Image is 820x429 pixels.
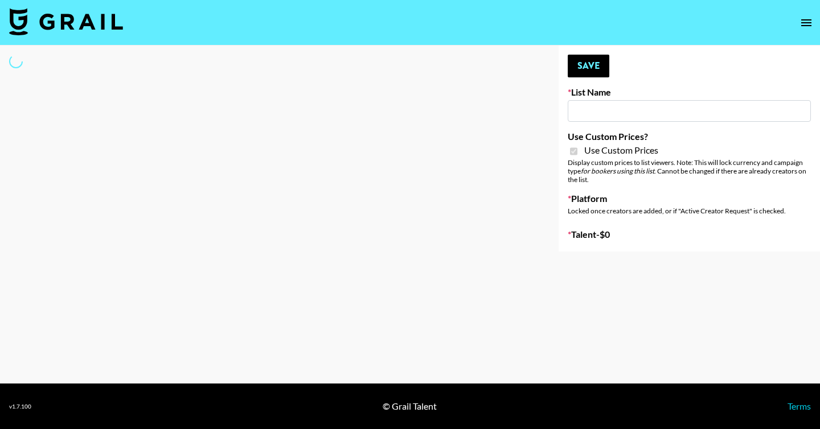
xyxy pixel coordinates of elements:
label: Use Custom Prices? [568,131,811,142]
div: © Grail Talent [383,401,437,412]
img: Grail Talent [9,8,123,35]
button: open drawer [795,11,818,34]
span: Use Custom Prices [584,145,658,156]
button: Save [568,55,609,77]
em: for bookers using this list [581,167,654,175]
div: v 1.7.100 [9,403,31,410]
label: Platform [568,193,811,204]
label: List Name [568,86,811,98]
a: Terms [788,401,811,411]
div: Display custom prices to list viewers. Note: This will lock currency and campaign type . Cannot b... [568,158,811,184]
label: Talent - $ 0 [568,229,811,240]
div: Locked once creators are added, or if "Active Creator Request" is checked. [568,207,811,215]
